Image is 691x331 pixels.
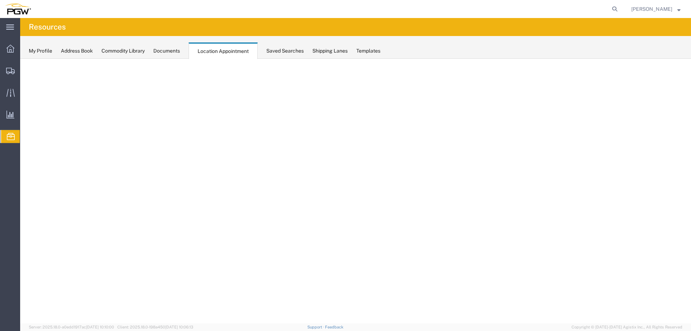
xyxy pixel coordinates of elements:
[29,47,52,55] div: My Profile
[5,4,31,14] img: logo
[165,325,193,329] span: [DATE] 10:06:13
[20,59,691,323] iframe: FS Legacy Container
[86,325,114,329] span: [DATE] 10:10:00
[631,5,681,13] button: [PERSON_NAME]
[29,325,114,329] span: Server: 2025.18.0-a0edd1917ac
[189,43,258,59] div: Location Appointment
[61,47,93,55] div: Address Book
[325,325,343,329] a: Feedback
[307,325,325,329] a: Support
[572,324,682,330] span: Copyright © [DATE]-[DATE] Agistix Inc., All Rights Reserved
[631,5,672,13] span: Phillip Thornton
[29,18,66,36] h4: Resources
[117,325,193,329] span: Client: 2025.18.0-198a450
[356,47,380,55] div: Templates
[312,47,348,55] div: Shipping Lanes
[153,47,180,55] div: Documents
[266,47,304,55] div: Saved Searches
[101,47,145,55] div: Commodity Library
